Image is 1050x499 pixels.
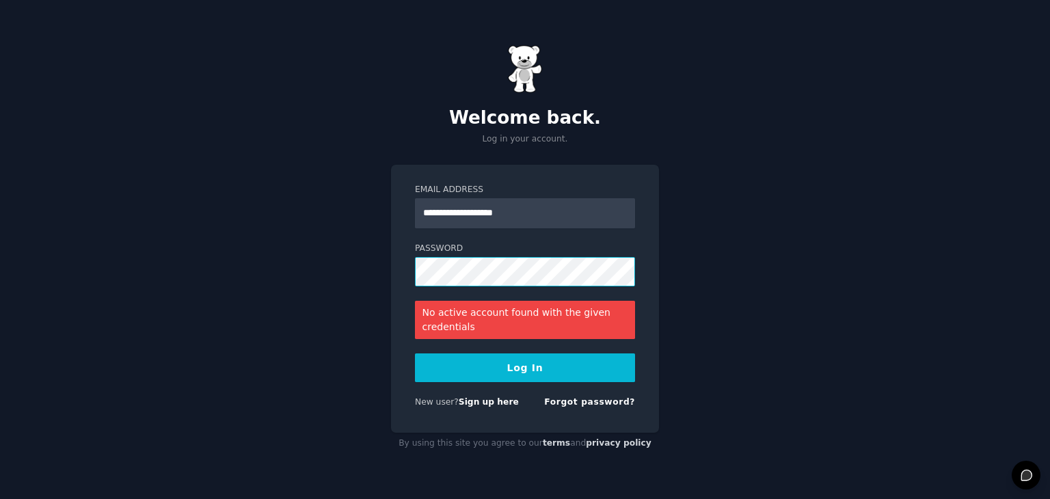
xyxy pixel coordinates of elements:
a: Forgot password? [544,397,635,407]
div: No active account found with the given credentials [415,301,635,339]
a: privacy policy [586,438,651,448]
a: Sign up here [459,397,519,407]
div: By using this site you agree to our and [391,433,659,455]
img: Gummy Bear [508,45,542,93]
p: Log in your account. [391,133,659,146]
h2: Welcome back. [391,107,659,129]
button: Log In [415,353,635,382]
label: Email Address [415,184,635,196]
span: New user? [415,397,459,407]
a: terms [543,438,570,448]
label: Password [415,243,635,255]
